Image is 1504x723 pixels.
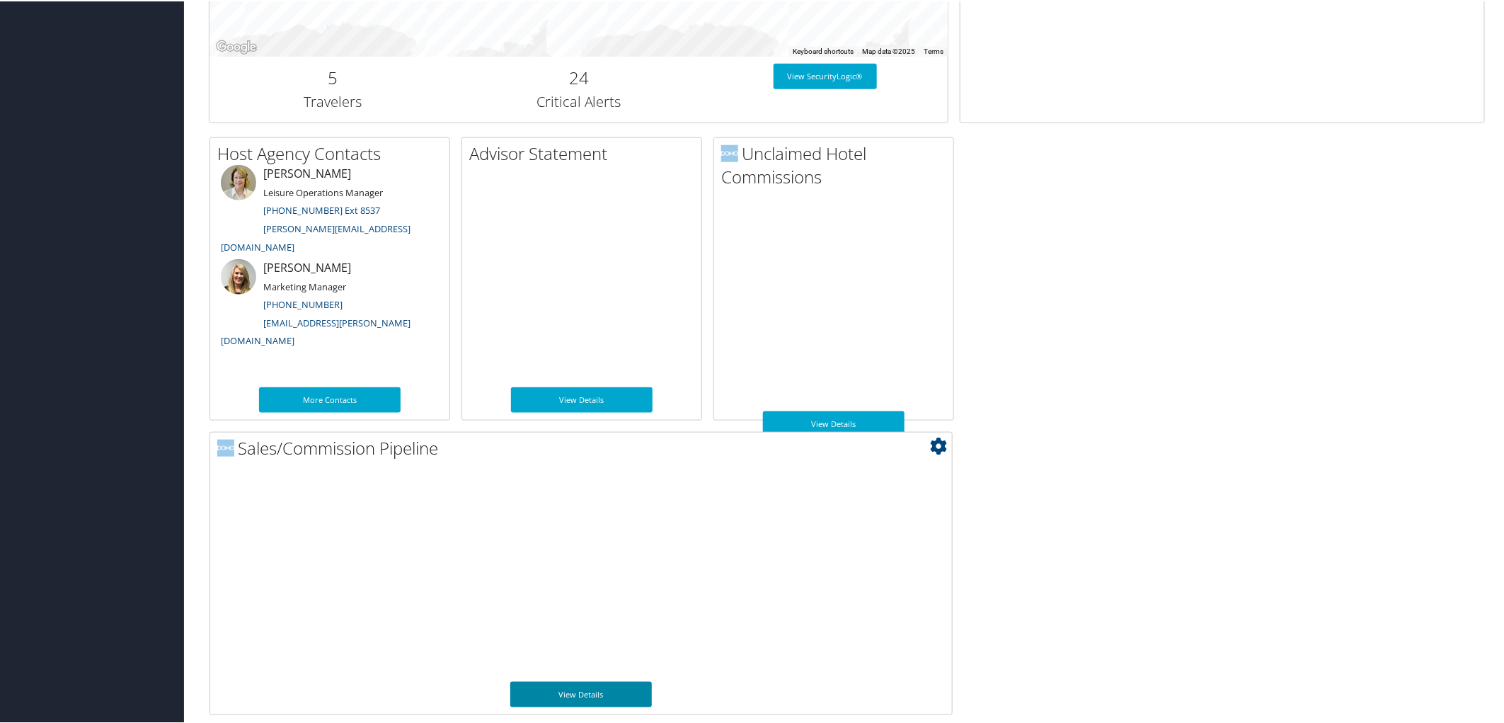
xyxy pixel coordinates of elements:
img: ali-moffitt.jpg [221,258,256,293]
li: [PERSON_NAME] [214,164,446,258]
a: View Details [511,386,653,411]
a: [EMAIL_ADDRESS][PERSON_NAME][DOMAIN_NAME] [221,315,411,346]
a: [PHONE_NUMBER] Ext 8537 [263,203,380,215]
button: Keyboard shortcuts [793,45,854,55]
h2: Unclaimed Hotel Commissions [721,140,953,188]
h2: Sales/Commission Pipeline [217,435,952,459]
li: [PERSON_NAME] [214,258,446,352]
a: Open this area in Google Maps (opens a new window) [213,37,260,55]
img: meredith-price.jpg [221,164,256,199]
a: View SecurityLogic® [774,62,877,88]
a: Terms (opens in new tab) [924,46,943,54]
h3: Travelers [220,91,445,110]
h2: 5 [220,64,445,89]
small: Marketing Manager [263,279,346,292]
h3: Critical Alerts [466,91,691,110]
a: View Details [763,410,905,435]
img: Google [213,37,260,55]
img: domo-logo.png [721,144,738,161]
h2: 24 [466,64,691,89]
a: [PERSON_NAME][EMAIL_ADDRESS][DOMAIN_NAME] [221,221,411,252]
h2: Advisor Statement [469,140,701,164]
a: View Details [510,681,652,706]
a: More Contacts [259,386,401,411]
a: [PHONE_NUMBER] [263,297,343,309]
small: Leisure Operations Manager [263,185,383,198]
span: Map data ©2025 [862,46,915,54]
img: domo-logo.png [217,438,234,455]
h2: Host Agency Contacts [217,140,449,164]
